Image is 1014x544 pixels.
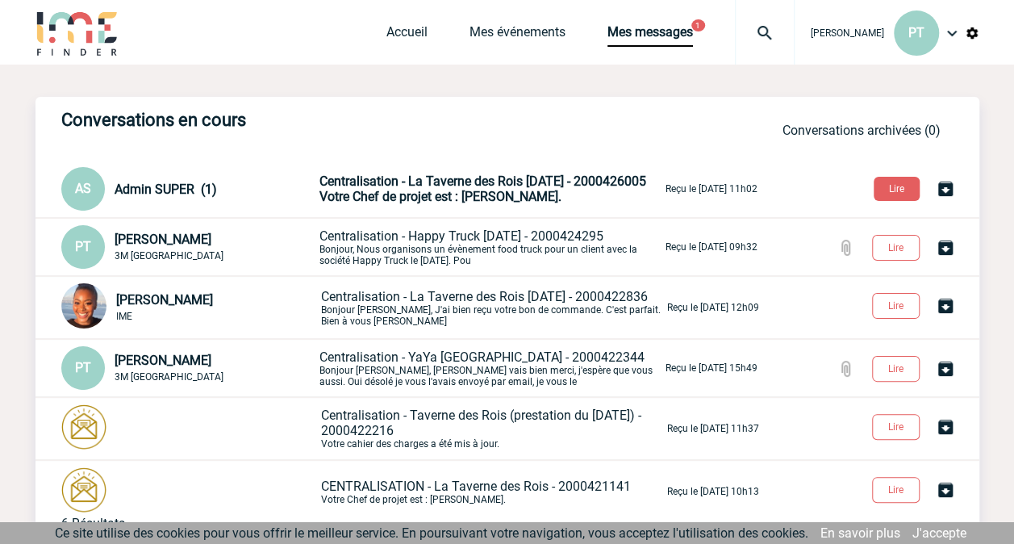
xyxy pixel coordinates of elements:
span: 3M [GEOGRAPHIC_DATA] [115,371,223,383]
span: AS [75,181,91,196]
span: Centralisation - La Taverne des Rois [DATE] - 2000426005 [319,174,646,189]
span: PT [75,239,91,254]
span: [PERSON_NAME] [115,232,211,247]
div: 6 Résultats [61,516,125,531]
p: Reçu le [DATE] 11h02 [666,183,757,195]
a: Conversations archivées (0) [782,123,941,138]
a: Lire [859,360,936,375]
a: PT [PERSON_NAME] 3M [GEOGRAPHIC_DATA] Centralisation - YaYa [GEOGRAPHIC_DATA] - 2000422344Bonjour... [61,359,757,375]
p: Reçu le [DATE] 12h09 [667,302,759,313]
span: [PERSON_NAME] [811,27,884,39]
a: CENTRALISATION - La Taverne des Rois - 2000421141Votre Chef de projet est : [PERSON_NAME]. Reçu l... [61,483,759,498]
span: 3M [GEOGRAPHIC_DATA] [115,250,223,262]
a: Mes événements [469,24,565,47]
img: Archiver la conversation [936,417,955,437]
button: Lire [872,356,920,382]
span: PT [908,25,924,40]
span: Ce site utilise des cookies pour vous offrir le meilleur service. En poursuivant votre navigation... [55,525,808,541]
div: Conversation privée : Client - Agence [61,346,316,390]
img: Archiver la conversation [936,480,955,500]
button: Lire [874,177,920,201]
a: Lire [859,239,936,254]
p: Votre cahier des charges a été mis à jour. [321,408,664,450]
img: IME-Finder [35,10,119,56]
span: PT [75,360,91,375]
div: Conversation privée : Client - Agence [61,225,316,269]
img: photonotifcontact.png [61,467,106,513]
a: En savoir plus [820,525,900,541]
span: IME [116,311,132,322]
button: Lire [872,414,920,440]
a: Lire [859,418,936,433]
a: Centralisation - Taverne des Rois (prestation du [DATE]) - 2000422216Votre cahier des charges a é... [61,420,759,435]
p: Votre Chef de projet est : [PERSON_NAME]. [321,479,664,505]
a: [PERSON_NAME] IME Centralisation - La Taverne des Rois [DATE] - 2000422836Bonjour [PERSON_NAME], ... [61,299,759,314]
p: Bonjour [PERSON_NAME], [PERSON_NAME] vais bien merci, j'espère que vous aussi. Oui désolé je vous... [319,349,662,387]
p: Bonjour, Nous organisons un évènement food truck pour un client avec la société Happy Truck le [D... [319,228,662,266]
span: [PERSON_NAME] [116,292,213,308]
h3: Conversations en cours [61,110,545,130]
img: 123865-0.jpg [61,283,106,328]
span: Centralisation - Taverne des Rois (prestation du [DATE]) - 2000422216 [321,408,641,438]
span: Votre Chef de projet est : [PERSON_NAME]. [319,189,561,204]
a: Mes messages [607,24,693,47]
p: Reçu le [DATE] 10h13 [667,486,759,497]
img: Archiver la conversation [936,238,955,257]
a: Accueil [386,24,428,47]
a: AS Admin SUPER (1) Centralisation - La Taverne des Rois [DATE] - 2000426005Votre Chef de projet e... [61,180,757,195]
div: Conversation privée : Client - Agence [61,467,318,516]
a: Lire [861,180,936,195]
p: Reçu le [DATE] 09h32 [666,241,757,253]
img: Archiver la conversation [936,179,955,199]
button: 1 [691,19,705,31]
img: Archiver la conversation [936,296,955,316]
span: Centralisation - La Taverne des Rois [DATE] - 2000422836 [321,289,648,304]
span: [PERSON_NAME] [115,353,211,368]
img: Archiver la conversation [936,359,955,379]
button: Lire [872,293,920,319]
img: photonotifcontact.png [61,404,106,450]
a: J'accepte [912,525,966,541]
span: CENTRALISATION - La Taverne des Rois - 2000421141 [321,479,631,494]
span: Centralisation - YaYa [GEOGRAPHIC_DATA] - 2000422344 [319,349,645,365]
div: Conversation privée : Client - Agence [61,404,318,453]
button: Lire [872,477,920,503]
div: Conversation privée : Client - Agence [61,283,318,332]
div: Conversation privée : Client - Agence [61,167,316,211]
a: Lire [859,481,936,496]
a: Lire [859,297,936,312]
p: Bonjour [PERSON_NAME], J'ai bien reçu votre bon de commande. C'est parfait. Bien à vous [PERSON_N... [321,289,664,327]
span: Admin SUPER (1) [115,182,217,197]
p: Reçu le [DATE] 11h37 [667,423,759,434]
p: Reçu le [DATE] 15h49 [666,362,757,374]
span: Centralisation - Happy Truck [DATE] - 2000424295 [319,228,603,244]
a: PT [PERSON_NAME] 3M [GEOGRAPHIC_DATA] Centralisation - Happy Truck [DATE] - 2000424295Bonjour, No... [61,238,757,253]
button: Lire [872,235,920,261]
